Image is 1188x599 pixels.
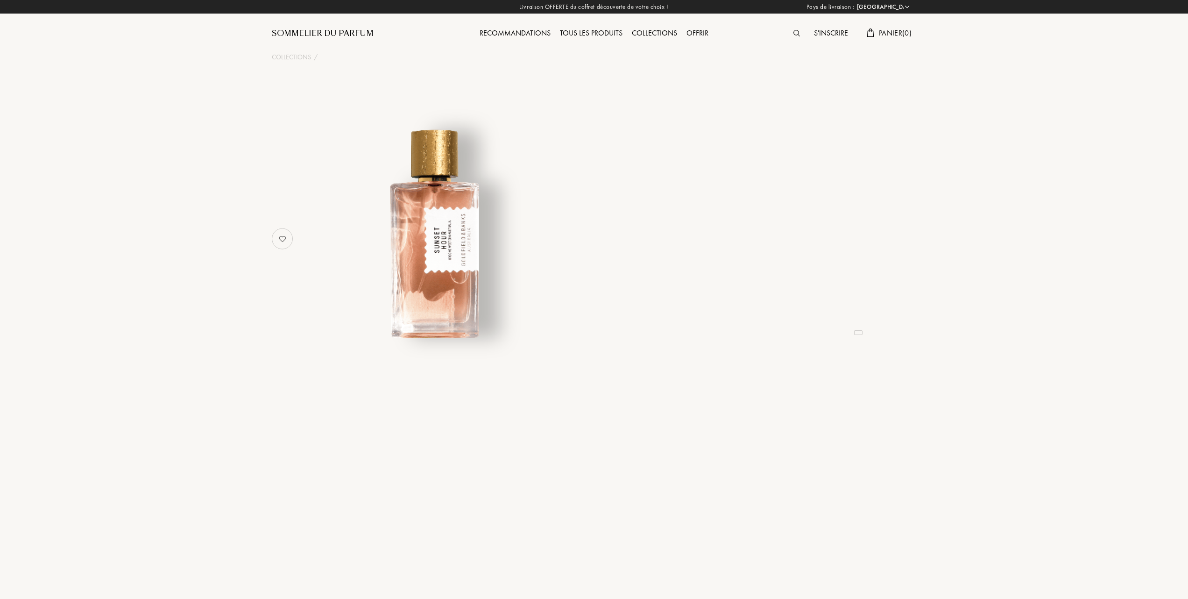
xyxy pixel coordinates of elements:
[272,52,311,62] a: Collections
[627,28,682,40] div: Collections
[475,28,555,38] a: Recommandations
[809,28,853,38] a: S'inscrire
[867,29,874,37] img: cart.svg
[793,30,800,36] img: search_icn.svg
[682,28,713,40] div: Offrir
[904,3,911,10] img: arrow_w.png
[314,52,318,62] div: /
[318,119,549,350] img: undefined undefined
[273,229,292,248] img: no_like_p.png
[272,28,374,39] a: Sommelier du Parfum
[806,2,855,12] span: Pays de livraison :
[809,28,853,40] div: S'inscrire
[555,28,627,40] div: Tous les produits
[555,28,627,38] a: Tous les produits
[879,28,912,38] span: Panier ( 0 )
[627,28,682,38] a: Collections
[682,28,713,38] a: Offrir
[475,28,555,40] div: Recommandations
